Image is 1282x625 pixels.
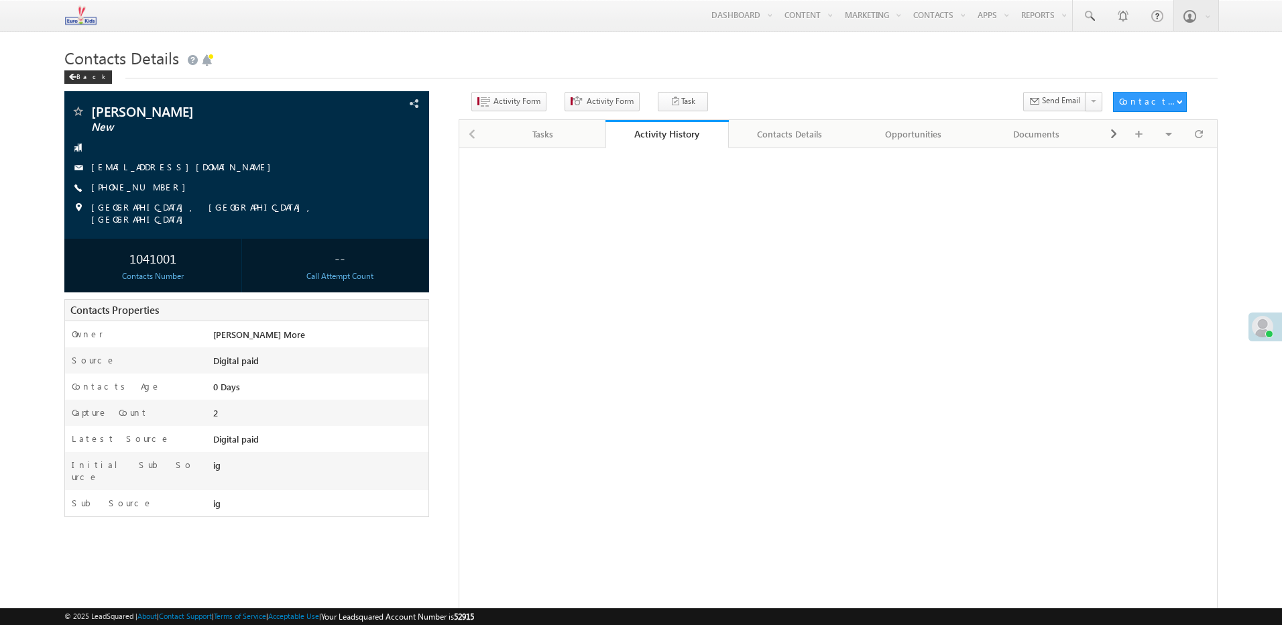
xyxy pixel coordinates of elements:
a: Terms of Service [214,612,266,620]
a: Contacts Details [729,120,852,148]
div: Call Attempt Count [255,270,425,282]
a: [EMAIL_ADDRESS][DOMAIN_NAME] [91,161,278,172]
a: Documents [976,120,1099,148]
span: New [91,121,320,134]
div: 1041001 [68,245,238,270]
div: -- [255,245,425,270]
a: Opportunities [852,120,976,148]
span: Your Leadsquared Account Number is [321,612,474,622]
img: Custom Logo [64,3,97,27]
label: Capture Count [72,406,148,418]
div: Digital paid [210,433,428,451]
label: Source [72,354,116,366]
span: 52915 [454,612,474,622]
button: Activity Form [471,92,546,111]
button: Task [658,92,708,111]
span: Activity Form [587,95,634,107]
span: [PERSON_NAME] More [213,329,305,340]
div: Activity History [616,127,719,140]
div: Contacts Details [740,126,840,142]
label: Contacts Age [72,380,161,392]
div: Back [64,70,112,84]
a: About [137,612,157,620]
label: Sub Source [72,497,153,509]
div: 0 Days [210,380,428,399]
span: Contacts Details [64,47,179,68]
button: Activity Form [565,92,640,111]
a: [PHONE_NUMBER] [91,181,192,192]
div: Digital paid [210,354,428,373]
span: Activity Form [493,95,540,107]
label: Owner [72,328,103,340]
div: Opportunities [863,126,964,142]
a: Contact Support [159,612,212,620]
span: © 2025 LeadSquared | | | | | [64,610,474,623]
div: Tasks [493,126,593,142]
label: Initial Sub Source [72,459,196,483]
div: Contacts Actions [1119,95,1176,107]
span: [GEOGRAPHIC_DATA], [GEOGRAPHIC_DATA], [GEOGRAPHIC_DATA] [91,201,390,225]
a: Tasks [482,120,605,148]
button: Contacts Actions [1113,92,1187,112]
div: ig [210,459,428,477]
span: Send Email [1042,95,1080,107]
button: Send Email [1023,92,1086,111]
a: Back [64,70,119,81]
div: ig [210,497,428,516]
label: Latest Source [72,433,170,445]
span: Contacts Properties [70,303,159,317]
span: [PERSON_NAME] [91,105,320,118]
div: 2 [210,406,428,425]
div: Contacts Number [68,270,238,282]
div: Documents [986,126,1087,142]
a: Acceptable Use [268,612,319,620]
a: Activity History [605,120,729,148]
